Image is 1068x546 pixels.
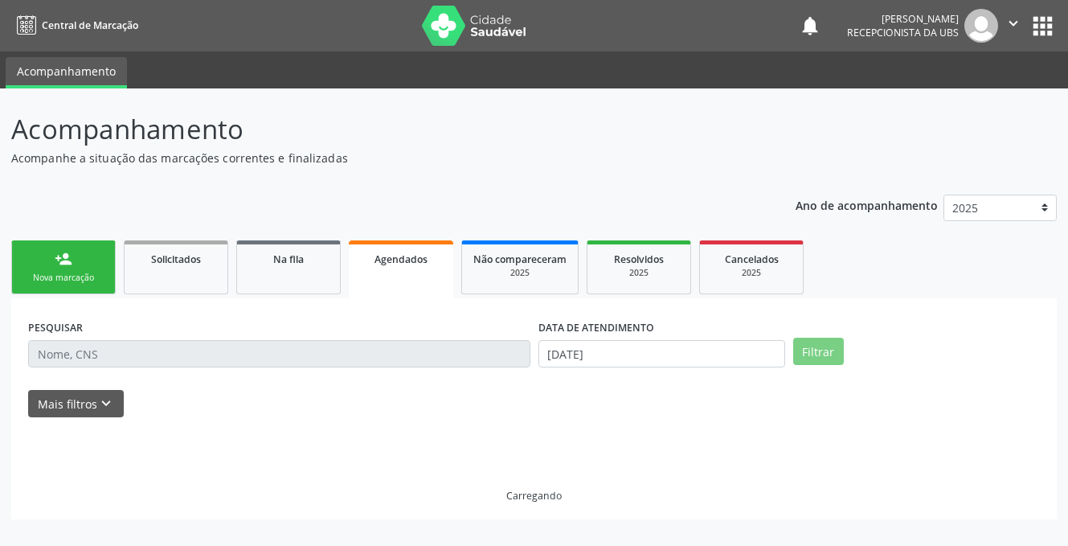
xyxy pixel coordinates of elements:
[151,252,201,266] span: Solicitados
[6,57,127,88] a: Acompanhamento
[42,18,138,32] span: Central de Marcação
[28,315,83,340] label: PESQUISAR
[28,340,530,367] input: Nome, CNS
[847,26,959,39] span: Recepcionista da UBS
[473,267,567,279] div: 2025
[599,267,679,279] div: 2025
[538,340,785,367] input: Selecione um intervalo
[964,9,998,43] img: img
[538,315,654,340] label: DATA DE ATENDIMENTO
[1029,12,1057,40] button: apps
[506,489,562,503] div: Carregando
[998,9,1029,43] button: 
[847,12,959,26] div: [PERSON_NAME]
[55,250,72,268] div: person_add
[97,395,115,413] i: keyboard_arrow_down
[11,109,743,150] p: Acompanhamento
[11,150,743,166] p: Acompanhe a situação das marcações correntes e finalizadas
[28,390,124,418] button: Mais filtroskeyboard_arrow_down
[614,252,664,266] span: Resolvidos
[374,252,428,266] span: Agendados
[11,12,138,39] a: Central de Marcação
[23,272,104,284] div: Nova marcação
[473,252,567,266] span: Não compareceram
[799,14,821,37] button: notifications
[1005,14,1022,32] i: 
[793,338,844,365] button: Filtrar
[725,252,779,266] span: Cancelados
[273,252,304,266] span: Na fila
[796,195,938,215] p: Ano de acompanhamento
[711,267,792,279] div: 2025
